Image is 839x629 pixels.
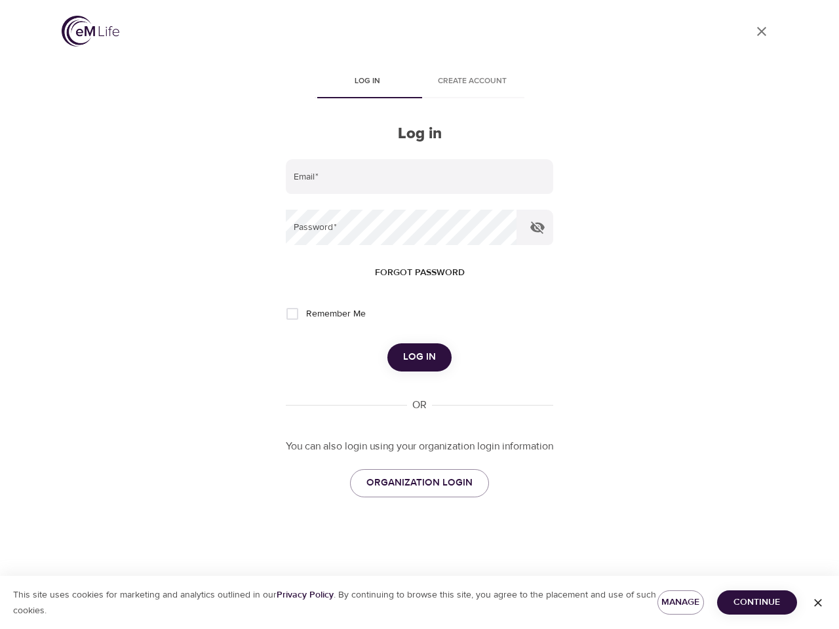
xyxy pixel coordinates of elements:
p: You can also login using your organization login information [286,439,553,454]
span: Manage [668,594,693,611]
button: Continue [717,590,797,615]
span: Remember Me [306,307,366,321]
div: OR [407,398,432,413]
span: Create account [427,75,517,88]
a: Privacy Policy [277,589,334,601]
button: Log in [387,343,452,371]
span: Log in [403,349,436,366]
a: ORGANIZATION LOGIN [350,469,489,497]
a: close [746,16,777,47]
span: Continue [728,594,787,611]
h2: Log in [286,124,553,143]
button: Forgot password [370,261,470,285]
span: Forgot password [375,265,465,281]
img: logo [62,16,119,47]
span: Log in [322,75,412,88]
span: ORGANIZATION LOGIN [366,474,473,491]
div: disabled tabs example [286,67,553,98]
button: Manage [657,590,704,615]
